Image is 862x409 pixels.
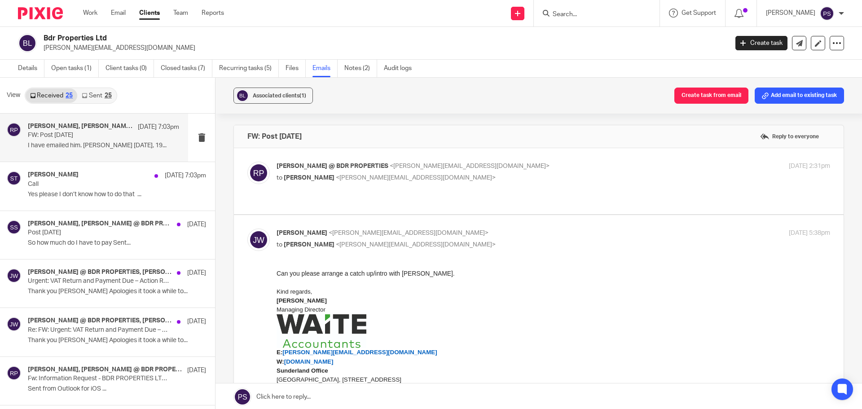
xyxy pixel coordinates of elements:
img: svg%3E [7,366,21,380]
img: svg%3E [7,220,21,234]
a: Open tasks (1) [51,60,99,77]
p: [DATE] 5:38pm [789,229,830,238]
span: [PERSON_NAME] @ BDR PROPERTIES [277,163,388,169]
span: <[PERSON_NAME][EMAIL_ADDRESS][DOMAIN_NAME]> [336,242,496,248]
p: So how much do I have to pay Sent... [28,239,206,247]
button: Create task from email [674,88,748,104]
a: [DOMAIN_NAME] [8,155,57,162]
p: [PERSON_NAME][EMAIL_ADDRESS][DOMAIN_NAME] [44,44,722,53]
img: svg%3E [7,317,21,331]
a: Team [173,9,188,18]
span: <[PERSON_NAME][EMAIL_ADDRESS][DOMAIN_NAME]> [329,230,488,236]
a: Files [286,60,306,77]
p: Fw: Information Request - BDR PROPERTIES LTD - [PERSON_NAME] at [GEOGRAPHIC_DATA] [28,375,171,383]
div: 25 [66,92,73,99]
span: : [4,183,45,189]
p: [DATE] [187,317,206,326]
a: Create task [735,36,787,50]
span: <[PERSON_NAME][EMAIL_ADDRESS][DOMAIN_NAME]> [390,163,550,169]
img: svg%3E [18,34,37,53]
span: (1) [299,93,306,98]
a: Closed tasks (7) [161,60,212,77]
span: to [277,175,282,181]
span: Get Support [682,10,716,16]
p: [PERSON_NAME] [766,9,815,18]
a: Recurring tasks (5) [219,60,279,77]
p: [DATE] 7:03pm [138,123,179,132]
span: Associated clients [253,93,306,98]
p: FW: Post [DATE] [28,132,149,139]
a: [PERSON_NAME][EMAIL_ADDRESS][DOMAIN_NAME] [6,79,160,87]
img: svg%3E [820,6,834,21]
span: [PERSON_NAME] [277,230,327,236]
h4: [PERSON_NAME], [PERSON_NAME] @ BDR PROPERTIES [28,366,183,374]
span: View [7,91,20,100]
p: [DATE] 2:31pm [789,162,830,171]
img: svg%3E [247,162,270,184]
h2: Bdr Properties Ltd [44,34,586,43]
p: Call [28,180,171,188]
span: to [277,242,282,248]
span: <[PERSON_NAME][EMAIL_ADDRESS][DOMAIN_NAME]> [336,175,496,181]
a: Sent25 [77,88,116,103]
h4: [PERSON_NAME], [PERSON_NAME] @ BDR PROPERTIES [28,220,172,228]
p: [DATE] 7:03pm [165,171,206,180]
button: Add email to existing task [755,88,844,104]
p: Yes please I don’t know how to do that ... [28,191,206,198]
p: Sent from Outlook for iOS ... [28,385,206,393]
a: Email [111,9,126,18]
p: I have emailed him. [PERSON_NAME] [DATE], 19... [28,142,179,150]
img: svg%3E [247,229,270,251]
img: Pixie [18,7,63,19]
a: [PERSON_NAME][EMAIL_ADDRESS][DOMAIN_NAME] [6,146,160,153]
a: Notes (2) [344,60,377,77]
a: Clients [139,9,160,18]
span: [PERSON_NAME] [284,242,334,248]
p: [DATE] [187,220,206,229]
a: Received25 [26,88,77,103]
b: 0191 337 1592 [5,116,45,123]
h4: [PERSON_NAME] [28,171,79,179]
a: Details [18,60,44,77]
h4: FW: Post [DATE] [247,132,302,141]
a: Audit logs [384,60,418,77]
b: 0191 337 1592 [5,183,45,189]
a: Reports [202,9,224,18]
img: svg%3E [236,89,249,102]
label: Reply to everyone [758,130,821,143]
span: [PERSON_NAME] [284,175,334,181]
div: 25 [105,92,112,99]
input: Search [552,11,633,19]
p: Thank you [PERSON_NAME] Apologies it took a while to... [28,337,206,344]
img: svg%3E [7,268,21,283]
h4: [PERSON_NAME] @ BDR PROPERTIES, [PERSON_NAME] [28,317,172,325]
h4: [PERSON_NAME], [PERSON_NAME], [PERSON_NAME] @ BDR PROPERTIES [28,123,133,130]
a: Emails [312,60,338,77]
a: Client tasks (0) [106,60,154,77]
h4: [PERSON_NAME] @ BDR PROPERTIES, [PERSON_NAME] [28,268,172,276]
img: svg%3E [7,171,21,185]
p: Post [DATE] [28,229,171,237]
span: : [4,116,45,123]
img: svg%3E [7,123,21,137]
p: Re: FW: Urgent: VAT Return and Payment Due – Action Required by [DATE] [28,326,171,334]
button: Associated clients(1) [233,88,313,104]
p: [DATE] [187,366,206,375]
a: Work [83,9,97,18]
p: Urgent: VAT Return and Payment Due – Action Required by [DATE] [28,277,171,285]
span: [PERSON_NAME][EMAIL_ADDRESS][DOMAIN_NAME] [6,80,160,87]
p: [DATE] [187,268,206,277]
a: [DOMAIN_NAME] [8,89,57,96]
p: Thank you [PERSON_NAME] Apologies it took a while to... [28,288,206,295]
